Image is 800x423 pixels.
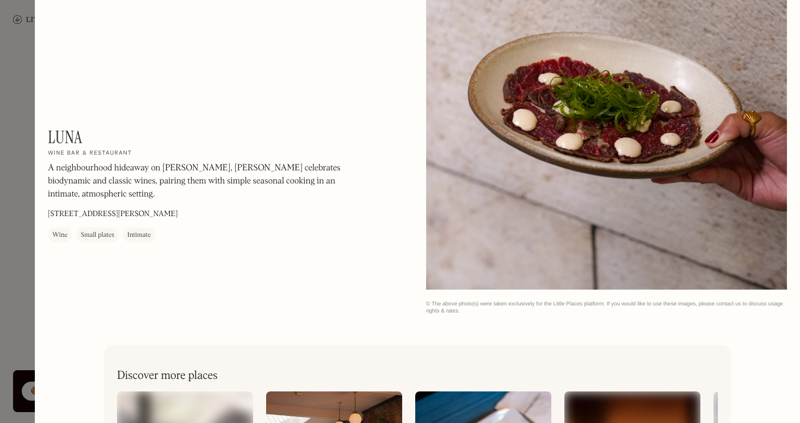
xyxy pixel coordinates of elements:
h2: Wine bar & restaurant [48,150,132,158]
p: [STREET_ADDRESS][PERSON_NAME] [48,209,178,220]
h1: Luna [48,127,82,148]
div: Wine [52,230,67,241]
h2: Discover more places [117,369,218,383]
p: A neighbourhood hideaway on [PERSON_NAME], [PERSON_NAME] celebrates biodynamic and classic wines,... [48,162,342,201]
div: © The above photo(s) were taken exclusively for the Little Places platform. If you would like to ... [426,301,787,315]
div: Small plates [81,230,114,241]
div: Intimate [127,230,151,241]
